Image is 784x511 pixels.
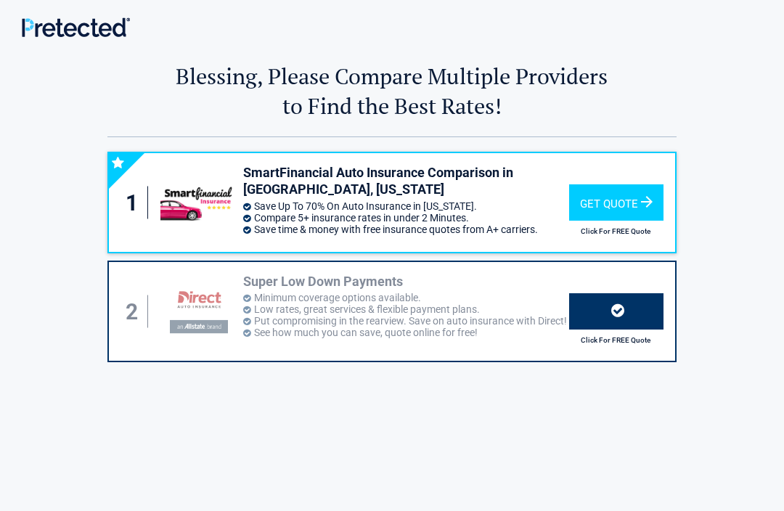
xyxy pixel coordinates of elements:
[243,212,569,224] li: Compare 5+ insurance rates in under 2 Minutes.
[243,292,569,303] li: Minimum coverage options available.
[243,224,569,235] li: Save time & money with free insurance quotes from A+ carriers.
[243,164,569,198] h3: SmartFinancial Auto Insurance Comparison in [GEOGRAPHIC_DATA], [US_STATE]
[160,184,235,221] img: smartfinancial's logo
[243,315,569,327] li: Put compromising in the rearview. Save on auto insurance with Direct!
[160,282,235,340] img: directauto's logo
[243,273,569,290] h3: Super Low Down Payments
[243,327,569,338] li: See how much you can save, quote online for free!
[243,303,569,315] li: Low rates, great services & flexible payment plans.
[123,187,148,219] div: 1
[107,61,676,120] h2: Blessing, Please Compare Multiple Providers to Find the Best Rates!
[22,17,130,37] img: Main Logo
[569,227,662,235] h2: Click For FREE Quote
[569,184,663,221] div: Get Quote
[243,200,569,212] li: Save Up To 70% On Auto Insurance in [US_STATE].
[123,295,148,328] div: 2
[569,336,662,344] h2: Click For FREE Quote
